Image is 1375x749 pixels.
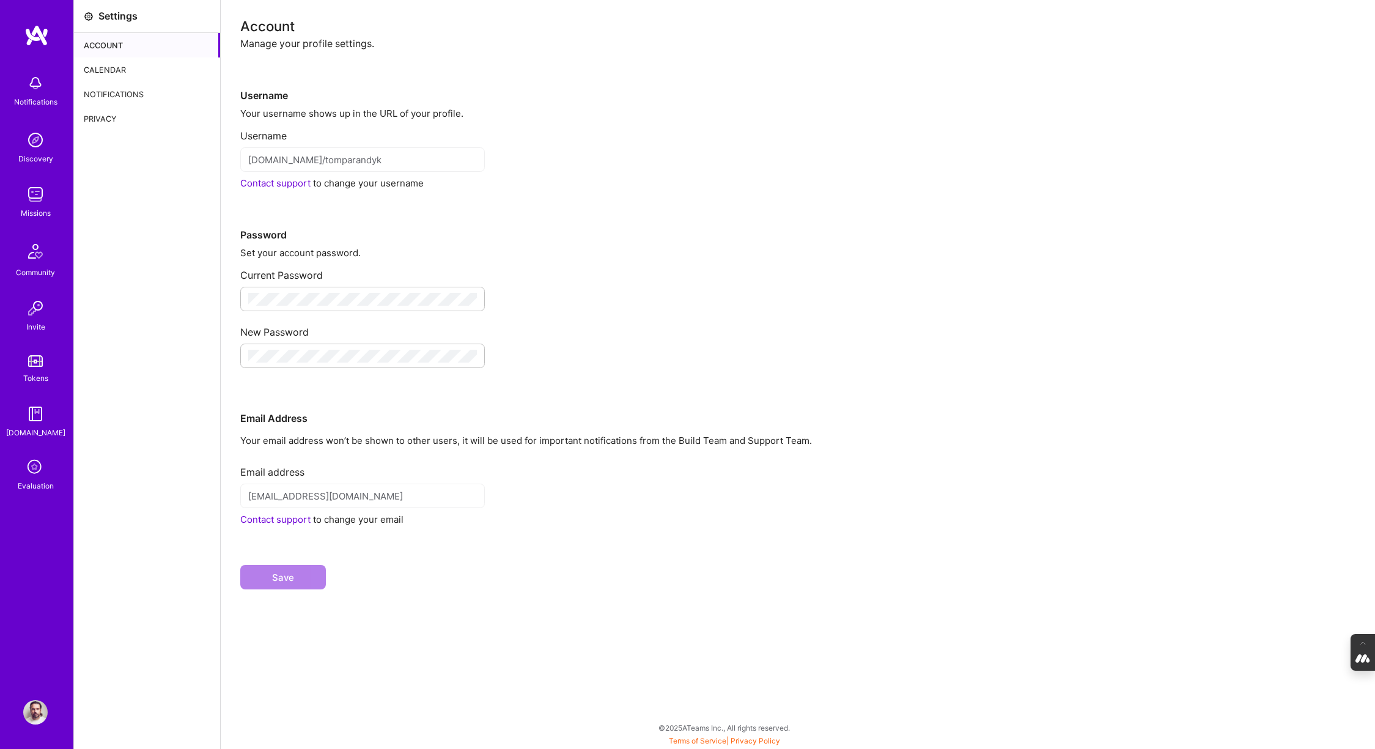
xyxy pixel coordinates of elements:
[21,237,50,266] img: Community
[240,456,1355,479] div: Email address
[240,50,1355,102] div: Username
[74,57,220,82] div: Calendar
[74,82,220,106] div: Notifications
[84,12,94,21] i: icon Settings
[23,372,48,385] div: Tokens
[6,426,65,439] div: [DOMAIN_NAME]
[21,207,51,220] div: Missions
[26,320,45,333] div: Invite
[14,95,57,108] div: Notifications
[240,190,1355,242] div: Password
[240,513,1355,526] div: to change your email
[240,120,1355,142] div: Username
[240,565,326,589] button: Save
[240,259,1355,282] div: Current Password
[74,106,220,131] div: Privacy
[18,479,54,492] div: Evaluation
[98,10,138,23] div: Settings
[24,456,47,479] i: icon SelectionTeam
[24,24,49,46] img: logo
[240,20,1355,32] div: Account
[28,355,43,367] img: tokens
[23,182,48,207] img: teamwork
[23,128,48,152] img: discovery
[23,402,48,426] img: guide book
[18,152,53,165] div: Discovery
[16,266,55,279] div: Community
[23,71,48,95] img: bell
[731,736,780,745] a: Privacy Policy
[240,246,1355,259] div: Set your account password.
[74,33,220,57] div: Account
[73,712,1375,743] div: © 2025 ATeams Inc., All rights reserved.
[240,373,1355,425] div: Email Address
[23,700,48,725] img: User Avatar
[240,37,1355,50] div: Manage your profile settings.
[23,296,48,320] img: Invite
[20,700,51,725] a: User Avatar
[240,107,1355,120] div: Your username shows up in the URL of your profile.
[240,316,1355,339] div: New Password
[669,736,780,745] span: |
[240,177,1355,190] div: to change your username
[240,177,311,189] a: Contact support
[669,736,726,745] a: Terms of Service
[240,514,311,525] a: Contact support
[240,434,1355,447] p: Your email address won’t be shown to other users, it will be used for important notifications fro...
